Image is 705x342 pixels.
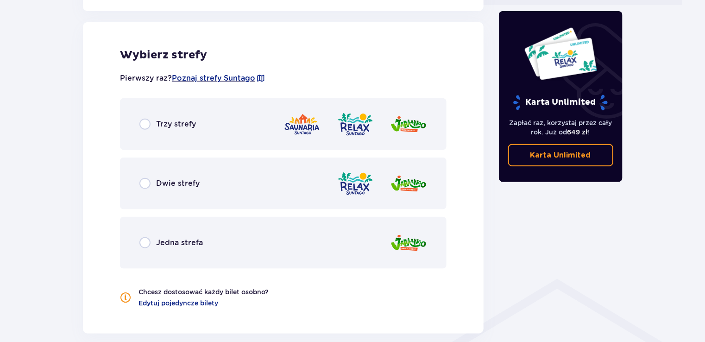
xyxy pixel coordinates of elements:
p: Zapłać raz, korzystaj przez cały rok. Już od ! [508,118,614,137]
img: Jamango [390,171,427,197]
span: Jedna strefa [156,238,203,248]
img: Relax [337,171,374,197]
a: Edytuj pojedyncze bilety [138,298,218,308]
h2: Wybierz strefy [120,48,447,62]
a: Poznaj strefy Suntago [172,73,255,83]
p: Chcesz dostosować każdy bilet osobno? [138,287,269,297]
img: Jamango [390,230,427,256]
p: Pierwszy raz? [120,73,265,83]
img: Dwie karty całoroczne do Suntago z napisem 'UNLIMITED RELAX', na białym tle z tropikalnymi liśćmi... [524,27,598,81]
img: Saunaria [283,111,321,138]
img: Jamango [390,111,427,138]
span: Trzy strefy [156,119,196,129]
a: Karta Unlimited [508,144,614,166]
span: 649 zł [567,128,588,136]
p: Karta Unlimited [512,95,609,111]
p: Karta Unlimited [530,150,591,160]
img: Relax [337,111,374,138]
span: Dwie strefy [156,178,200,189]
